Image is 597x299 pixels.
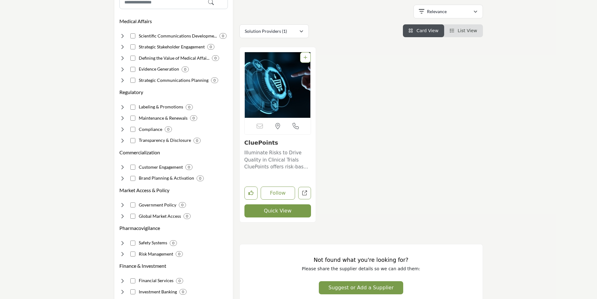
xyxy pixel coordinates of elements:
[130,278,135,283] input: Select Financial Services checkbox
[139,77,208,83] h4: Strategic Communications Planning: Developing publication plans demonstrating product benefits an...
[261,187,295,200] button: Follow
[139,277,173,284] h4: Financial Services: Enabling enterprise fiscal planning, reporting and controls.
[139,175,194,181] h4: Brand Planning & Activation: Developing and executing commercial launch strategies.
[214,56,217,60] b: 0
[239,24,309,38] button: Solution Providers (1)
[409,28,439,33] a: View Card
[119,149,160,156] button: Commercialization
[139,164,183,170] h4: Customer Engagement: Understanding and optimizing patient experience across channels.
[130,127,135,132] input: Select Compliance checkbox
[139,66,179,72] h4: Evidence Generation: Research to support clinical and economic value claims.
[167,127,169,132] b: 0
[119,224,160,232] button: Pharmacovigilance
[183,213,191,219] div: 0 Results For Global Market Access
[304,55,307,60] a: Add To List
[244,204,311,217] button: Quick View
[298,187,311,200] a: Open cluepoints in new tab
[213,78,216,82] b: 0
[179,289,187,295] div: 0 Results For Investment Banking
[130,176,135,181] input: Select Brand Planning & Activation checkbox
[119,88,143,96] button: Regulatory
[186,104,193,110] div: 0 Results For Labeling & Promotions
[181,203,183,207] b: 0
[219,33,227,39] div: 0 Results For Scientific Communications Development
[252,257,470,263] h3: Not found what you're looking for?
[130,202,135,207] input: Select Government Policy checkbox
[244,139,311,146] h3: CluePoints
[199,176,201,181] b: 0
[139,44,205,50] h4: Strategic Stakeholder Engagement: Interacting with key opinion leaders and advocacy partners.
[190,115,197,121] div: 0 Results For Maintenance & Renewals
[130,214,135,219] input: Select Global Market Access checkbox
[193,116,195,120] b: 0
[139,104,183,110] h4: Labeling & Promotions: Determining safe product use specifications and claims.
[329,285,394,291] span: Suggest or Add a Supplier
[139,202,176,208] h4: Government Policy: Monitoring and influencing drug-related public policy.
[130,138,135,143] input: Select Transparency & Disclosure checkbox
[319,281,403,294] button: Suggest or Add a Supplier
[119,262,166,270] button: Finance & Investment
[244,148,311,171] a: Illuminate Risks to Drive Quality in Clinical Trials CluePoints offers risk-based quality managem...
[184,67,186,72] b: 0
[139,126,162,132] h4: Compliance: Local and global regulatory compliance.
[139,33,217,39] h4: Scientific Communications Development: Creating scientific content showcasing clinical evidence.
[130,33,135,38] input: Select Scientific Communications Development checkbox
[176,278,183,284] div: 0 Results For Financial Services
[210,45,212,49] b: 0
[139,240,167,246] h4: Safety Systems: Collecting, processing and analyzing safety data.
[427,8,447,15] p: Relevance
[244,139,278,146] a: CluePoints
[450,28,477,33] a: View List
[130,116,135,121] input: Select Maintenance & Renewals checkbox
[245,52,311,118] img: CluePoints
[188,105,190,109] b: 0
[245,52,311,118] a: Open Listing in new tab
[130,165,135,170] input: Select Customer Engagement checkbox
[170,240,177,246] div: 0 Results For Safety Systems
[139,289,177,295] h4: Investment Banking: Providing deal structuring and financing advisory services.
[212,55,219,61] div: 0 Results For Defining the Value of Medical Affairs
[211,77,218,83] div: 0 Results For Strategic Communications Planning
[244,149,311,171] p: Illuminate Risks to Drive Quality in Clinical Trials CluePoints offers risk-based quality managem...
[178,252,180,256] b: 0
[444,24,483,37] li: List View
[130,105,135,110] input: Select Labeling & Promotions checkbox
[165,127,172,132] div: 0 Results For Compliance
[245,28,287,34] p: Solution Providers (1)
[178,279,181,283] b: 0
[207,44,214,50] div: 0 Results For Strategic Stakeholder Engagement
[302,266,420,271] span: Please share the supplier details so we can add them:
[244,187,258,200] button: Like listing
[182,290,184,294] b: 0
[414,5,483,18] button: Relevance
[130,67,135,72] input: Select Evidence Generation checkbox
[139,115,188,121] h4: Maintenance & Renewals: Maintaining marketing authorizations and safety reporting.
[139,213,181,219] h4: Global Market Access: Achieving patient access and reimbursement globally.
[188,165,190,169] b: 0
[185,164,193,170] div: 0 Results For Customer Engagement
[139,137,191,143] h4: Transparency & Disclosure: Transparency & Disclosure
[186,214,188,218] b: 0
[172,241,174,245] b: 0
[176,251,183,257] div: 0 Results For Risk Management
[130,78,135,83] input: Select Strategic Communications Planning checkbox
[119,187,169,194] button: Market Access & Policy
[130,252,135,257] input: Select Risk Management checkbox
[403,24,444,37] li: Card View
[416,28,438,33] span: Card View
[130,289,135,294] input: Select Investment Banking checkbox
[179,202,186,208] div: 0 Results For Government Policy
[458,28,477,33] span: List View
[197,176,204,181] div: 0 Results For Brand Planning & Activation
[139,55,209,61] h4: Defining the Value of Medical Affairs
[119,17,152,25] button: Medical Affairs
[130,56,135,61] input: Select Defining the Value of Medical Affairs checkbox
[139,251,173,257] h4: Risk Management: Detecting, evaluating and communicating product risks.
[196,138,198,143] b: 0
